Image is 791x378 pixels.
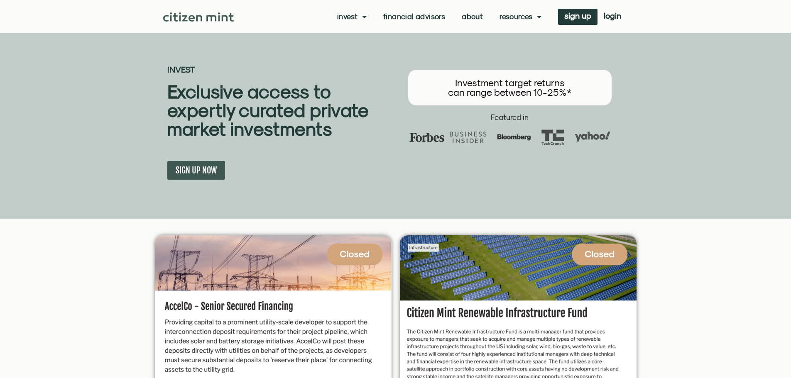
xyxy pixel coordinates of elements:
h2: Featured in [400,114,620,121]
a: SIGN UP NOW [167,161,225,180]
h2: INVEST [167,66,396,74]
span: login [604,13,621,19]
span: SIGN UP NOW [176,165,217,176]
h3: Investment target returns can range between 10-25%* [416,78,603,97]
span: sign up [564,13,591,19]
a: About [462,12,483,21]
a: Resources [500,12,541,21]
a: Financial Advisors [383,12,445,21]
a: login [598,9,627,25]
nav: Menu [337,12,541,21]
a: sign up [558,9,598,25]
img: Citizen Mint [163,12,234,22]
a: Invest [337,12,367,21]
b: Exclusive access to expertly curated private market investments [167,80,368,140]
